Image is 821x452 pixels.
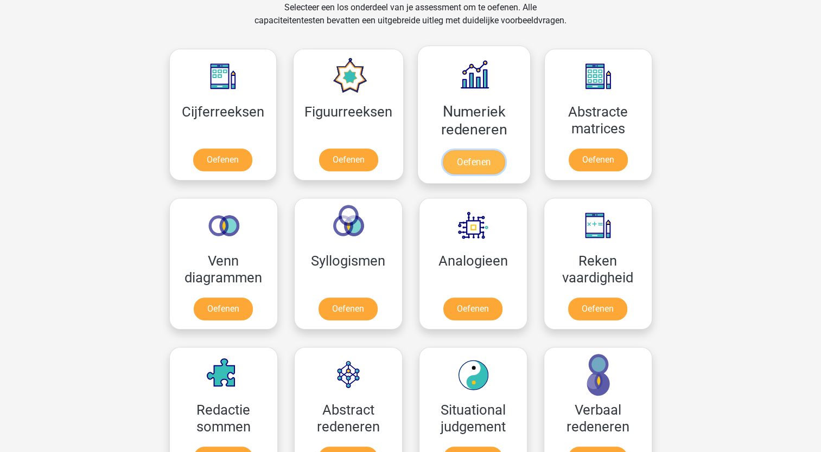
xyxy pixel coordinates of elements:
a: Oefenen [569,148,628,171]
a: Oefenen [443,298,502,320]
a: Oefenen [443,150,505,174]
a: Oefenen [568,298,627,320]
a: Oefenen [193,148,252,171]
div: Selecteer een los onderdeel van je assessment om te oefenen. Alle capaciteitentesten bevatten een... [244,1,577,40]
a: Oefenen [319,298,378,320]
a: Oefenen [194,298,253,320]
a: Oefenen [319,148,378,171]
